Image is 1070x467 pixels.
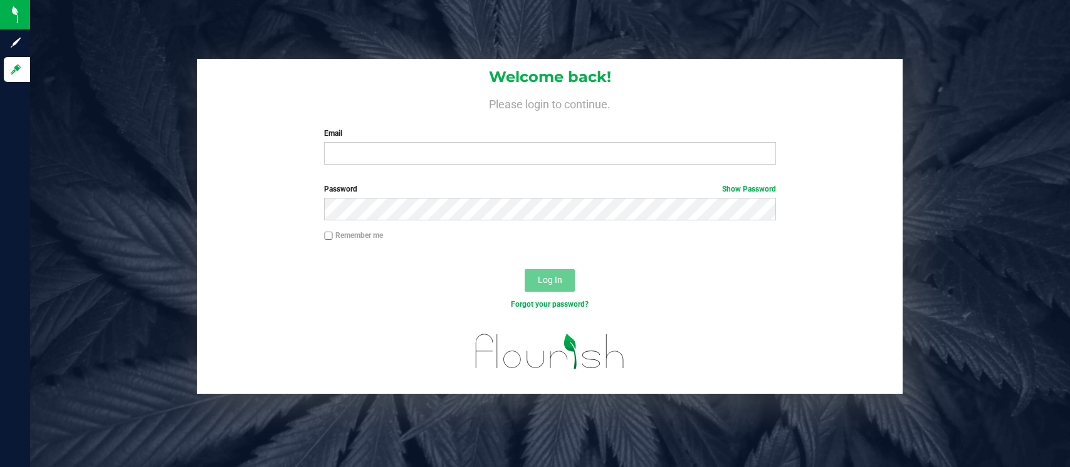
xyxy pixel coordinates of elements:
a: Show Password [722,185,776,193]
span: Log In [538,275,562,285]
a: Forgot your password? [511,300,589,309]
button: Log In [525,269,575,292]
h4: Please login to continue. [197,95,903,110]
h1: Welcome back! [197,69,903,85]
inline-svg: Sign up [9,36,22,49]
input: Remember me [324,232,333,240]
label: Email [324,128,776,139]
inline-svg: Log in [9,63,22,76]
span: Password [324,185,357,193]
img: flourish_logo.svg [462,323,638,380]
label: Remember me [324,230,383,241]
